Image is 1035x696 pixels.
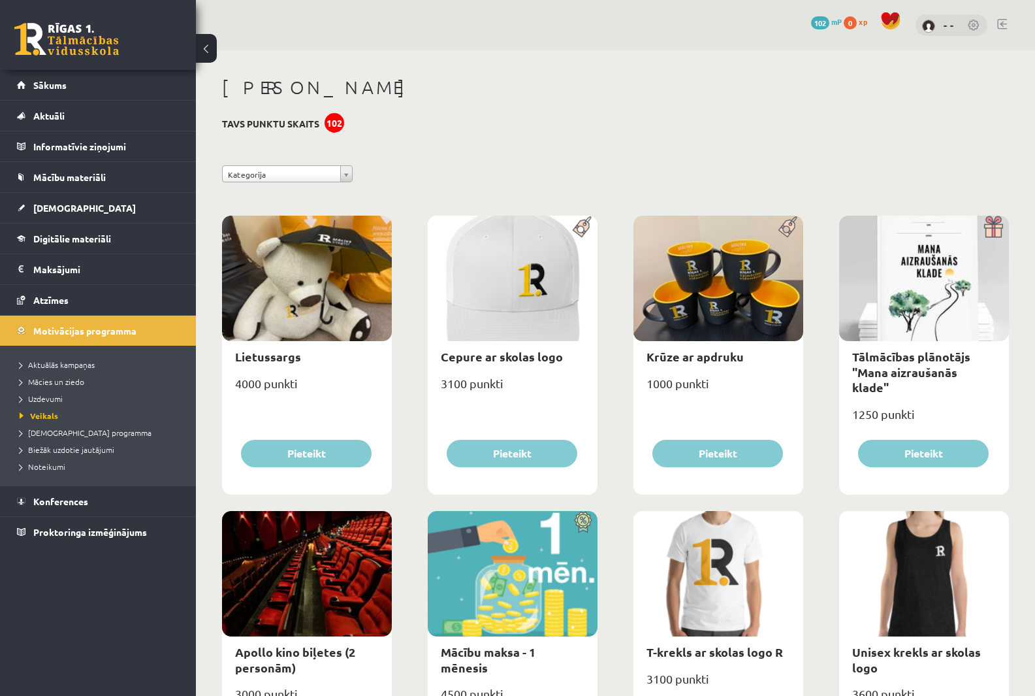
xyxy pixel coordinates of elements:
[944,18,954,31] a: - -
[20,427,151,438] span: [DEMOGRAPHIC_DATA] programma
[20,410,58,421] span: Veikals
[235,349,301,364] a: Lietussargs
[447,440,577,467] button: Pieteikt
[646,644,783,659] a: T-krekls ar skolas logo R
[633,373,803,405] div: 1000 punkti
[222,373,392,405] div: 4000 punkti
[774,216,803,238] img: Populāra prece
[20,461,65,472] span: Noteikumi
[17,254,180,284] a: Maksājumi
[17,517,180,547] a: Proktoringa izmēģinājums
[20,427,183,439] a: [DEMOGRAPHIC_DATA] programma
[17,101,180,131] a: Aktuāli
[844,16,857,29] span: 0
[325,113,344,133] div: 102
[33,294,69,306] span: Atzīmes
[17,285,180,315] a: Atzīmes
[20,376,84,387] span: Mācies un ziedo
[14,23,119,56] a: Rīgas 1. Tālmācības vidusskola
[33,526,147,538] span: Proktoringa izmēģinājums
[228,166,335,183] span: Kategorija
[858,440,989,467] button: Pieteikt
[17,316,180,346] a: Motivācijas programma
[20,359,183,371] a: Aktuālās kampaņas
[33,79,67,91] span: Sākums
[839,403,1009,436] div: 1250 punkti
[844,16,874,27] a: 0 xp
[17,162,180,192] a: Mācību materiāli
[33,171,106,183] span: Mācību materiāli
[441,644,535,674] a: Mācību maksa - 1 mēnesis
[235,644,355,674] a: Apollo kino biļetes (2 personām)
[222,165,353,182] a: Kategorija
[33,131,180,161] legend: Informatīvie ziņojumi
[831,16,842,27] span: mP
[33,254,180,284] legend: Maksājumi
[568,511,597,533] img: Atlaide
[20,359,95,370] span: Aktuālās kampaņas
[17,486,180,516] a: Konferences
[222,118,319,129] h3: Tavs punktu skaits
[646,349,744,364] a: Krūze ar apdruku
[17,70,180,100] a: Sākums
[33,325,136,337] span: Motivācijas programma
[241,440,372,467] button: Pieteikt
[979,216,1009,238] img: Dāvana ar pārsteigumu
[652,440,783,467] button: Pieteikt
[20,444,114,455] span: Biežāk uzdotie jautājumi
[222,76,1009,99] h1: [PERSON_NAME]
[33,495,88,507] span: Konferences
[568,216,597,238] img: Populāra prece
[20,461,183,472] a: Noteikumi
[852,349,970,395] a: Tālmācības plānotājs "Mana aizraušanās klade"
[33,110,65,122] span: Aktuāli
[33,202,136,214] span: [DEMOGRAPHIC_DATA]
[811,16,842,27] a: 102 mP
[20,393,183,405] a: Uzdevumi
[20,444,183,456] a: Biežāk uzdotie jautājumi
[922,20,935,33] img: - -
[20,376,183,388] a: Mācies un ziedo
[17,193,180,223] a: [DEMOGRAPHIC_DATA]
[17,224,180,254] a: Digitālie materiāli
[852,644,981,674] a: Unisex krekls ar skolas logo
[428,373,597,405] div: 3100 punkti
[811,16,829,29] span: 102
[33,233,111,244] span: Digitālie materiāli
[17,131,180,161] a: Informatīvie ziņojumi
[859,16,867,27] span: xp
[20,410,183,422] a: Veikals
[20,393,63,404] span: Uzdevumi
[441,349,563,364] a: Cepure ar skolas logo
